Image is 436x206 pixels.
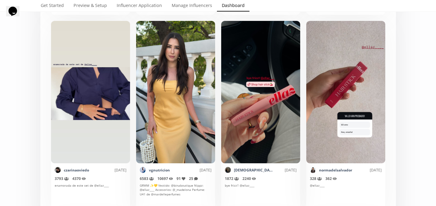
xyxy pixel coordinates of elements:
[352,168,382,173] div: [DATE]
[225,183,297,203] div: bye frizz!! @ellaz____
[140,183,211,203] div: GRWM ✨💛 Vestido: @binaboutique Nippz: @ellaz____ Accesorios: @_madelona Perfume: U41 de @mardelle...
[55,167,61,173] img: 481586249_654376610436019_8626683060825641941_n.jpg
[157,176,173,181] span: 10697
[273,168,297,173] div: [DATE]
[319,168,352,173] a: normadelsalvador
[64,168,89,173] a: czarinaoviedo
[72,176,86,181] span: 4370
[189,176,198,181] span: 25
[225,167,231,173] img: 461115946_2504260443092755_1917180766776338337_n.jpg
[149,168,170,173] a: vgnutricion
[140,176,154,181] span: 6583
[89,168,126,173] div: [DATE]
[325,176,337,181] span: 362
[310,176,322,181] span: 328
[55,183,126,203] div: enamorada de este set de @ellaz____
[170,168,211,173] div: [DATE]
[177,176,185,181] span: 91
[6,6,26,24] iframe: chat widget
[242,176,256,181] span: 2240
[310,167,316,173] img: 485129075_623980913787330_4999174819035189803_n.jpg
[225,176,239,181] span: 1872
[140,167,146,173] img: 335926460_244877067895799_843587649262282083_n.jpg
[234,168,273,173] a: [DEMOGRAPHIC_DATA][PERSON_NAME]
[310,183,382,203] div: @ellaz____
[55,176,69,181] span: 3793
